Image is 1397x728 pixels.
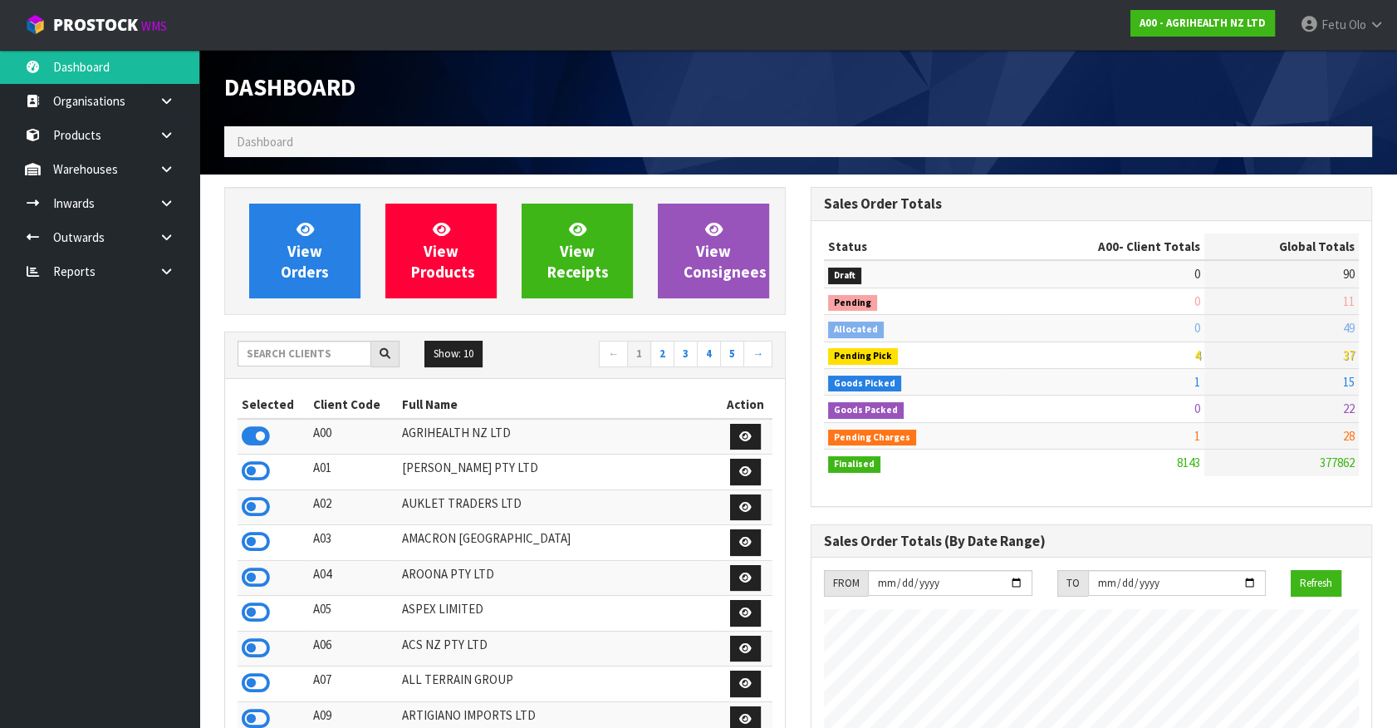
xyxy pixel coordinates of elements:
[309,455,398,490] td: A01
[1194,347,1200,363] span: 4
[1320,455,1355,470] span: 377862
[309,419,398,455] td: A00
[398,667,718,702] td: ALL TERRAIN GROUP
[398,419,718,455] td: AGRIHEALTH NZ LTD
[398,455,718,490] td: [PERSON_NAME] PTY LTD
[1194,428,1200,444] span: 1
[627,341,651,367] a: 1
[658,204,769,298] a: ViewConsignees
[1194,320,1200,336] span: 0
[309,560,398,596] td: A04
[828,430,916,446] span: Pending Charges
[398,560,718,596] td: AROONA PTY LTD
[650,341,674,367] a: 2
[522,204,633,298] a: ViewReceipts
[1343,293,1355,309] span: 11
[398,391,718,418] th: Full Name
[1321,17,1346,32] span: Fetu
[411,219,475,282] span: View Products
[599,341,628,367] a: ←
[385,204,497,298] a: ViewProducts
[238,341,371,366] input: Search clients
[1001,234,1204,260] th: - Client Totals
[828,295,877,312] span: Pending
[1194,293,1200,309] span: 0
[1343,428,1355,444] span: 28
[828,456,880,473] span: Finalised
[309,667,398,702] td: A07
[398,525,718,561] td: AMACRON [GEOGRAPHIC_DATA]
[398,489,718,525] td: AUKLET TRADERS LTD
[249,204,360,298] a: ViewOrders
[828,348,898,365] span: Pending Pick
[309,631,398,667] td: A06
[1343,347,1355,363] span: 37
[718,391,772,418] th: Action
[824,196,1359,212] h3: Sales Order Totals
[309,489,398,525] td: A02
[1098,239,1119,254] span: A00
[1343,320,1355,336] span: 49
[824,570,868,597] div: FROM
[1130,10,1275,37] a: A00 - AGRIHEALTH NZ LTD
[224,72,355,102] span: Dashboard
[828,402,904,419] span: Goods Packed
[238,391,309,418] th: Selected
[53,14,138,36] span: ProStock
[237,134,293,150] span: Dashboard
[424,341,483,367] button: Show: 10
[697,341,721,367] a: 4
[720,341,744,367] a: 5
[1349,17,1366,32] span: Olo
[1057,570,1088,597] div: TO
[25,14,46,35] img: cube-alt.png
[309,525,398,561] td: A03
[674,341,698,367] a: 3
[1140,16,1266,30] strong: A00 - AGRIHEALTH NZ LTD
[1343,266,1355,282] span: 90
[828,322,884,338] span: Allocated
[828,268,861,284] span: Draft
[309,391,398,418] th: Client Code
[1177,455,1200,470] span: 8143
[1204,234,1359,260] th: Global Totals
[1291,570,1341,597] button: Refresh
[517,341,772,370] nav: Page navigation
[281,219,329,282] span: View Orders
[547,219,609,282] span: View Receipts
[398,596,718,632] td: ASPEX LIMITED
[824,234,1001,260] th: Status
[684,219,767,282] span: View Consignees
[824,534,1359,549] h3: Sales Order Totals (By Date Range)
[141,18,167,34] small: WMS
[1194,401,1200,416] span: 0
[1343,374,1355,390] span: 15
[828,376,901,392] span: Goods Picked
[1343,401,1355,416] span: 22
[743,341,772,367] a: →
[1194,266,1200,282] span: 0
[398,631,718,667] td: ACS NZ PTY LTD
[309,596,398,632] td: A05
[1194,374,1200,390] span: 1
